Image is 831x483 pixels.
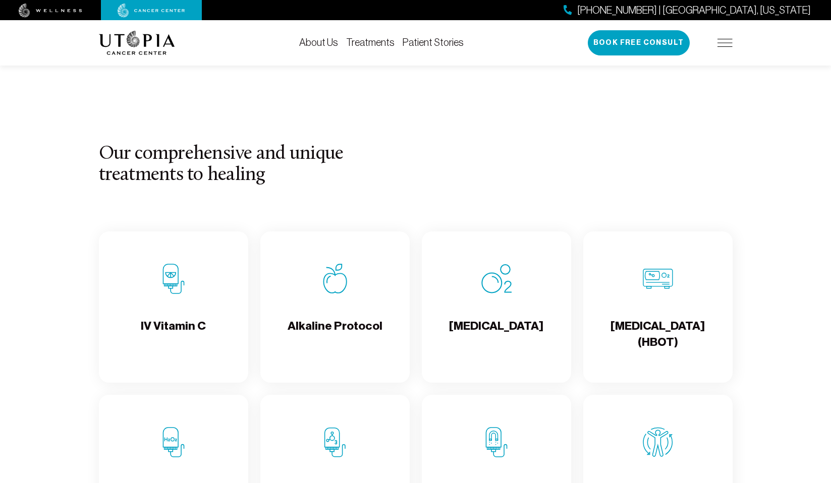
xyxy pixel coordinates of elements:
[320,264,350,294] img: Alkaline Protocol
[583,231,733,383] a: Hyperbaric Oxygen Therapy (HBOT)[MEDICAL_DATA] (HBOT)
[481,427,512,457] img: Chelation Therapy
[118,4,185,18] img: cancer center
[481,264,512,294] img: Oxygen Therapy
[99,31,175,55] img: logo
[449,318,543,351] h4: [MEDICAL_DATA]
[288,318,382,351] h4: Alkaline Protocol
[99,144,364,186] h3: Our comprehensive and unique treatments to healing
[591,318,725,351] h4: [MEDICAL_DATA] (HBOT)
[299,37,338,48] a: About Us
[99,231,248,383] a: IV Vitamin CIV Vitamin C
[346,37,395,48] a: Treatments
[577,3,811,18] span: [PHONE_NUMBER] | [GEOGRAPHIC_DATA], [US_STATE]
[422,231,571,383] a: Oxygen Therapy[MEDICAL_DATA]
[717,39,733,47] img: icon-hamburger
[260,231,410,383] a: Alkaline ProtocolAlkaline Protocol
[158,264,189,294] img: IV Vitamin C
[588,30,690,55] button: Book Free Consult
[141,318,206,351] h4: IV Vitamin C
[320,427,350,457] img: Intravenous Ozone Therapy
[403,37,464,48] a: Patient Stories
[19,4,82,18] img: wellness
[158,427,189,457] img: Hydrogren Peroxide IV Therapy
[564,3,811,18] a: [PHONE_NUMBER] | [GEOGRAPHIC_DATA], [US_STATE]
